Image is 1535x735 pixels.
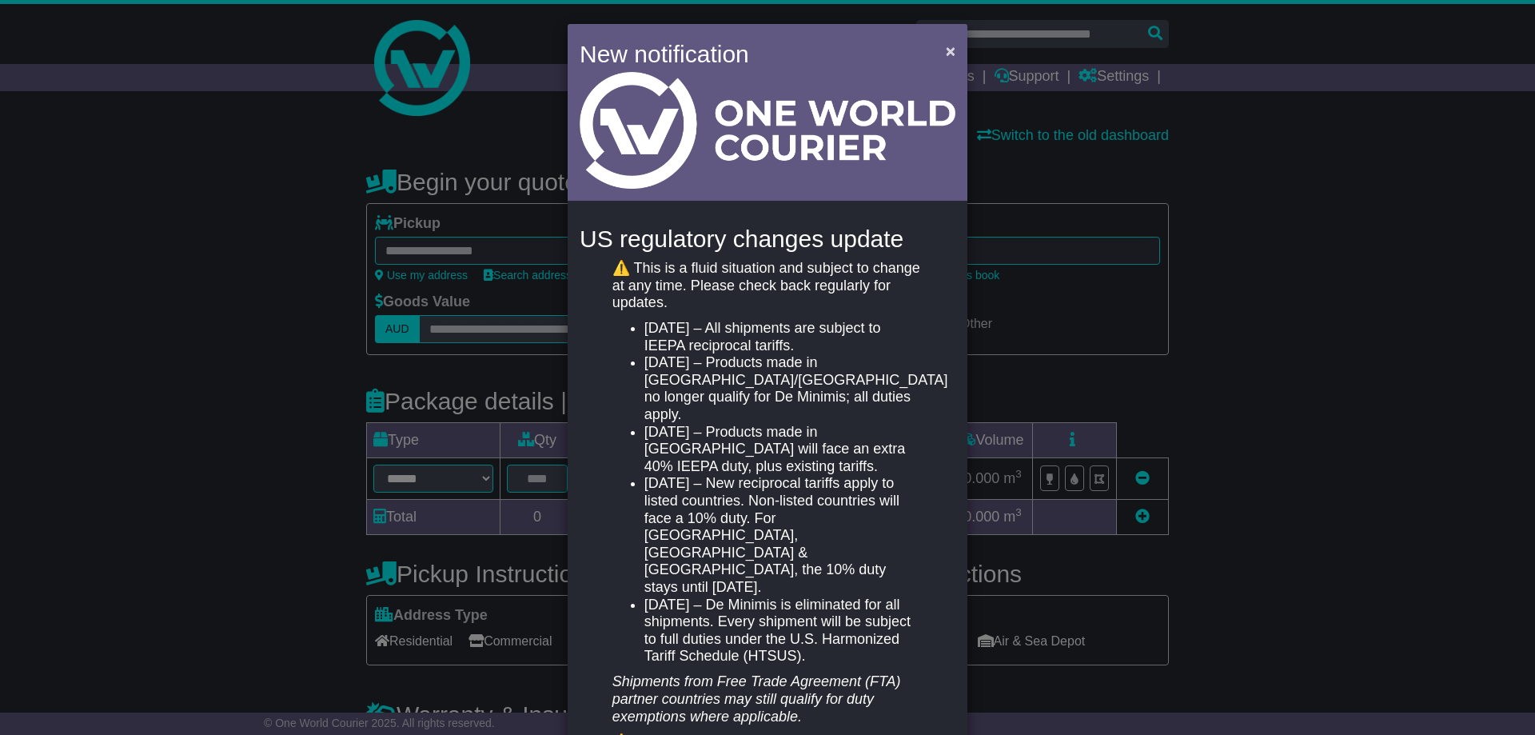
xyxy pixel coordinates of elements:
[644,354,923,423] li: [DATE] – Products made in [GEOGRAPHIC_DATA]/[GEOGRAPHIC_DATA] no longer qualify for De Minimis; a...
[580,72,955,189] img: Light
[580,36,923,72] h4: New notification
[644,424,923,476] li: [DATE] – Products made in [GEOGRAPHIC_DATA] will face an extra 40% IEEPA duty, plus existing tari...
[946,42,955,60] span: ×
[580,226,955,252] h4: US regulatory changes update
[938,34,963,67] button: Close
[644,597,923,665] li: [DATE] – De Minimis is eliminated for all shipments. Every shipment will be subject to full dutie...
[612,673,901,724] em: Shipments from Free Trade Agreement (FTA) partner countries may still qualify for duty exemptions...
[644,475,923,596] li: [DATE] – New reciprocal tariffs apply to listed countries. Non-listed countries will face a 10% d...
[612,260,923,312] p: ⚠️ This is a fluid situation and subject to change at any time. Please check back regularly for u...
[644,320,923,354] li: [DATE] – All shipments are subject to IEEPA reciprocal tariffs.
